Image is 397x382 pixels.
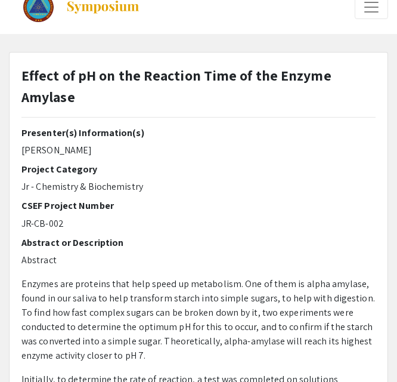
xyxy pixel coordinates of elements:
h2: Project Category [21,164,376,175]
h2: Presenter(s) Information(s) [21,127,376,138]
p: Abstract [21,253,376,267]
h2: Abstract or Description [21,237,376,248]
p: Jr - Chemistry & Biochemistry [21,180,376,194]
p: [PERSON_NAME] [21,143,376,158]
h2: CSEF Project Number [21,200,376,211]
strong: Effect of pH on the Reaction Time of the Enzyme Amylase [21,66,331,106]
p: JR-CB-002 [21,217,376,231]
p: Enzymes are proteins that help speed up metabolism. One of them is alpha amylase, found in our sa... [21,277,376,363]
